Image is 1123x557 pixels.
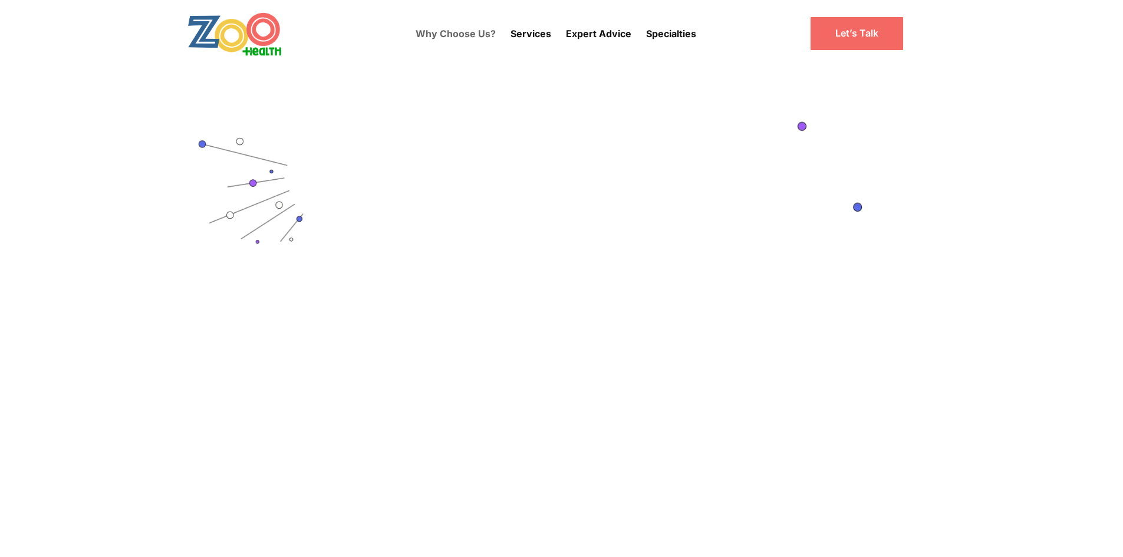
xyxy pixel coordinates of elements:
a: home [187,12,314,56]
p: Services [511,27,551,41]
div: Specialties [646,9,696,58]
a: Why Choose Us? [416,17,496,50]
div: Expert Advice [566,9,631,58]
div: Services [511,9,551,58]
a: Let’s Talk [809,16,904,51]
p: Expert Advice [566,27,631,41]
a: Specialties [646,28,696,39]
a: Expert Advice [566,21,631,47]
